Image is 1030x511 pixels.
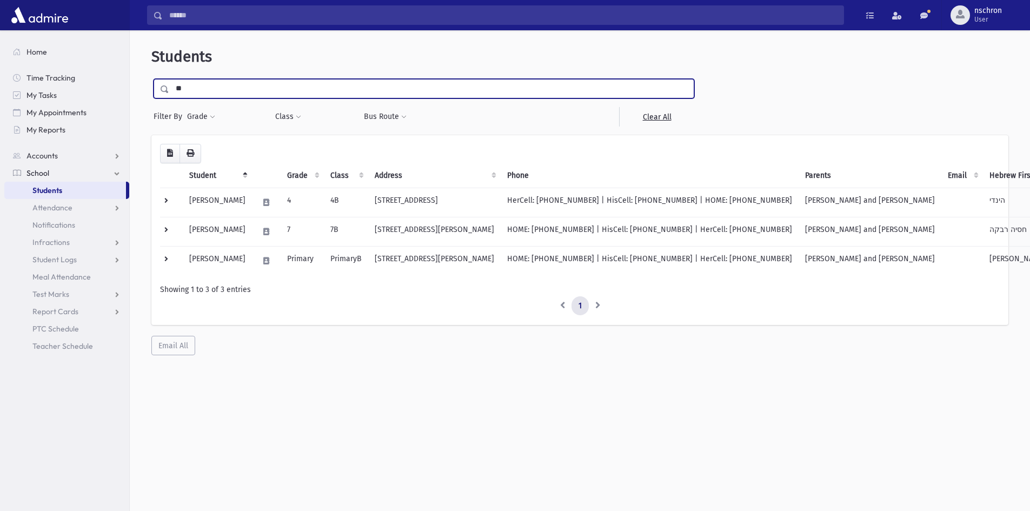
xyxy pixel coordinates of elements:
button: Print [180,144,201,163]
td: 4 [281,188,324,217]
span: Test Marks [32,289,69,299]
td: PrimaryB [324,246,368,275]
span: My Reports [26,125,65,135]
a: 1 [572,296,589,316]
span: nschron [974,6,1002,15]
a: Attendance [4,199,129,216]
span: Students [32,185,62,195]
a: Report Cards [4,303,129,320]
td: [STREET_ADDRESS] [368,188,501,217]
span: My Tasks [26,90,57,100]
td: 7B [324,217,368,246]
th: Phone [501,163,799,188]
th: Parents [799,163,941,188]
button: CSV [160,144,180,163]
div: Showing 1 to 3 of 3 entries [160,284,1000,295]
img: AdmirePro [9,4,71,26]
a: My Tasks [4,87,129,104]
td: 7 [281,217,324,246]
span: Accounts [26,151,58,161]
td: [PERSON_NAME] and [PERSON_NAME] [799,188,941,217]
a: PTC Schedule [4,320,129,337]
span: User [974,15,1002,24]
td: [STREET_ADDRESS][PERSON_NAME] [368,246,501,275]
td: [PERSON_NAME] [183,246,252,275]
a: Time Tracking [4,69,129,87]
td: 4B [324,188,368,217]
a: Home [4,43,129,61]
span: Students [151,48,212,65]
th: Address: activate to sort column ascending [368,163,501,188]
span: Home [26,47,47,57]
a: Clear All [619,107,694,127]
a: Meal Attendance [4,268,129,286]
td: HerCell: [PHONE_NUMBER] | HisCell: [PHONE_NUMBER] | HOME: [PHONE_NUMBER] [501,188,799,217]
input: Search [163,5,843,25]
a: Student Logs [4,251,129,268]
a: My Appointments [4,104,129,121]
span: Filter By [154,111,187,122]
th: Class: activate to sort column ascending [324,163,368,188]
span: Report Cards [32,307,78,316]
span: Infractions [32,237,70,247]
span: School [26,168,49,178]
td: HOME: [PHONE_NUMBER] | HisCell: [PHONE_NUMBER] | HerCell: [PHONE_NUMBER] [501,217,799,246]
span: Attendance [32,203,72,213]
a: Notifications [4,216,129,234]
a: Accounts [4,147,129,164]
td: Primary [281,246,324,275]
th: Grade: activate to sort column ascending [281,163,324,188]
span: Time Tracking [26,73,75,83]
th: Email: activate to sort column ascending [941,163,983,188]
td: [STREET_ADDRESS][PERSON_NAME] [368,217,501,246]
a: My Reports [4,121,129,138]
span: Student Logs [32,255,77,264]
span: PTC Schedule [32,324,79,334]
button: Bus Route [363,107,407,127]
span: Notifications [32,220,75,230]
td: [PERSON_NAME] [183,217,252,246]
a: Students [4,182,126,199]
a: Teacher Schedule [4,337,129,355]
span: My Appointments [26,108,87,117]
a: Test Marks [4,286,129,303]
td: [PERSON_NAME] and [PERSON_NAME] [799,246,941,275]
span: Teacher Schedule [32,341,93,351]
a: School [4,164,129,182]
button: Email All [151,336,195,355]
button: Class [275,107,302,127]
span: Meal Attendance [32,272,91,282]
td: HOME: [PHONE_NUMBER] | HisCell: [PHONE_NUMBER] | HerCell: [PHONE_NUMBER] [501,246,799,275]
td: [PERSON_NAME] [183,188,252,217]
td: [PERSON_NAME] and [PERSON_NAME] [799,217,941,246]
button: Grade [187,107,216,127]
th: Student: activate to sort column descending [183,163,252,188]
a: Infractions [4,234,129,251]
